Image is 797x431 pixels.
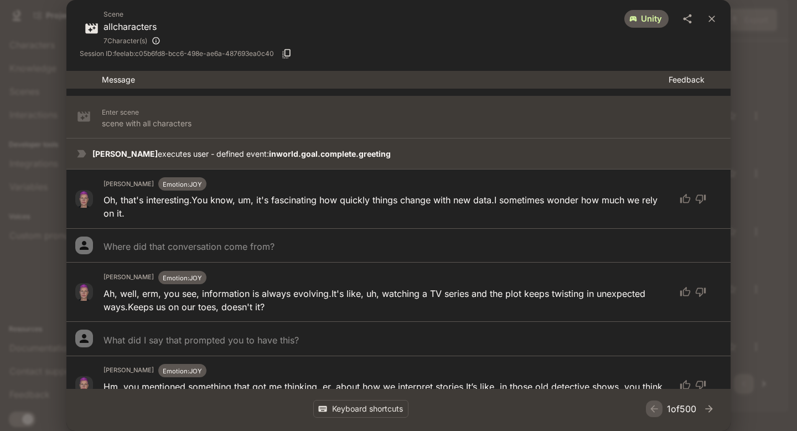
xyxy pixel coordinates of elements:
[669,74,722,85] p: Feedback
[102,118,722,129] p: scene with all characters
[634,13,669,25] span: unity
[102,74,669,85] p: Message
[80,48,274,59] span: Session ID: feelab:c05b6fd8-bcc6-498e-ae6a-487693ea0c40
[673,282,693,302] button: thumb up
[103,380,669,407] p: Hm, you mentioned something that got me thinking, er, about how we interpret stories. It’s like, ...
[163,274,202,282] span: Emotion: JOY
[92,148,722,160] p: executes user - defined event:
[693,375,713,395] button: thumb down
[673,375,693,395] button: thumb up
[103,273,154,283] h6: [PERSON_NAME]
[667,402,696,415] p: 1 of 500
[66,356,731,415] div: avatar image[PERSON_NAME]Emotion:JOYHm, you mentioned something that got me thinking, er, about h...
[103,20,161,33] p: allcharacters
[103,9,161,20] span: Scene
[103,333,299,347] p: What did I say that prompted you to have this?
[75,283,93,301] img: avatar image
[677,9,697,29] button: share
[75,376,93,394] img: avatar image
[102,108,139,116] span: Enter scene
[103,287,669,314] p: Ah, well, erm, you see, information is always evolving. It's like, uh, watching a TV series and t...
[103,179,154,189] h6: [PERSON_NAME]
[75,190,93,208] img: avatar image
[66,262,731,321] div: avatar image[PERSON_NAME]Emotion:JOYAh, well, erm, you see, information is always evolving.It's l...
[313,400,408,418] button: Keyboard shortcuts
[103,35,147,47] span: 7 Character(s)
[693,189,713,209] button: thumb down
[163,367,202,375] span: Emotion: JOY
[66,169,731,228] div: avatar image[PERSON_NAME]Emotion:JOYOh, that's interesting.You know, um, it's fascinating how qui...
[92,149,158,158] strong: [PERSON_NAME]
[103,240,275,253] p: Where did that conversation come from?
[673,189,693,209] button: thumb up
[103,193,669,220] p: Oh, that's interesting. You know, um, it's fascinating how quickly things change with new data. I...
[702,9,722,29] button: close
[103,366,154,376] h6: [PERSON_NAME]
[693,282,713,302] button: thumb down
[103,33,161,48] div: Zoe, Harry, Richard, Sophie, Lou, Viv, Willow
[269,149,391,158] strong: inworld.goal.complete.greeting
[163,181,202,188] span: Emotion: JOY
